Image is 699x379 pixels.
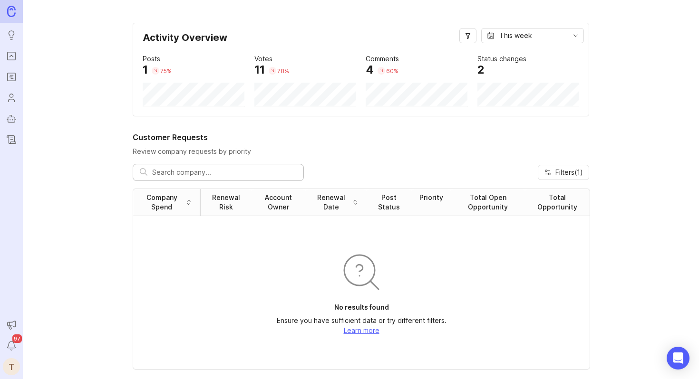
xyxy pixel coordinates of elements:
div: Post Status [374,193,404,212]
a: Learn more [344,326,379,334]
a: Roadmaps [3,68,20,85]
div: This week [499,30,532,41]
a: Portal [3,47,20,65]
p: Ensure you have sufficient data or try different filters. [277,316,447,325]
p: Review company requests by priority [133,147,589,156]
button: Announcements [3,316,20,333]
a: Changelog [3,131,20,148]
div: Priority [419,193,443,202]
div: Activity Overview [143,33,579,50]
div: Votes [254,54,272,64]
img: Canny Home [7,6,16,17]
div: Company Spend [141,193,183,212]
div: 75 % [160,67,172,75]
div: 60 % [386,67,398,75]
div: Renewal Date [313,193,349,212]
span: 97 [12,334,22,343]
div: 11 [254,64,265,76]
a: Users [3,89,20,106]
a: Autopilot [3,110,20,127]
div: Open Intercom Messenger [667,347,689,370]
div: Total Opportunity [533,193,582,212]
div: Account Owner [259,193,298,212]
a: Ideas [3,27,20,44]
svg: toggle icon [568,32,583,39]
img: svg+xml;base64,PHN2ZyB3aWR0aD0iOTYiIGhlaWdodD0iOTYiIGZpbGw9Im5vbmUiIHhtbG5zPSJodHRwOi8vd3d3LnczLm... [339,249,384,295]
span: ( 1 ) [574,168,583,176]
div: Posts [143,54,160,64]
div: Comments [366,54,399,64]
p: No results found [334,303,389,312]
div: 2 [477,64,485,76]
div: Total Open Opportunity [458,193,517,212]
h2: Customer Requests [133,132,589,143]
span: Filters [555,168,583,177]
input: Search company... [152,167,297,178]
button: Filters(1) [538,165,589,180]
div: 78 % [277,67,289,75]
button: T [3,358,20,375]
div: Status changes [477,54,526,64]
div: 4 [366,64,374,76]
button: Notifications [3,337,20,354]
div: Renewal Risk [208,193,244,212]
div: 1 [143,64,148,76]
